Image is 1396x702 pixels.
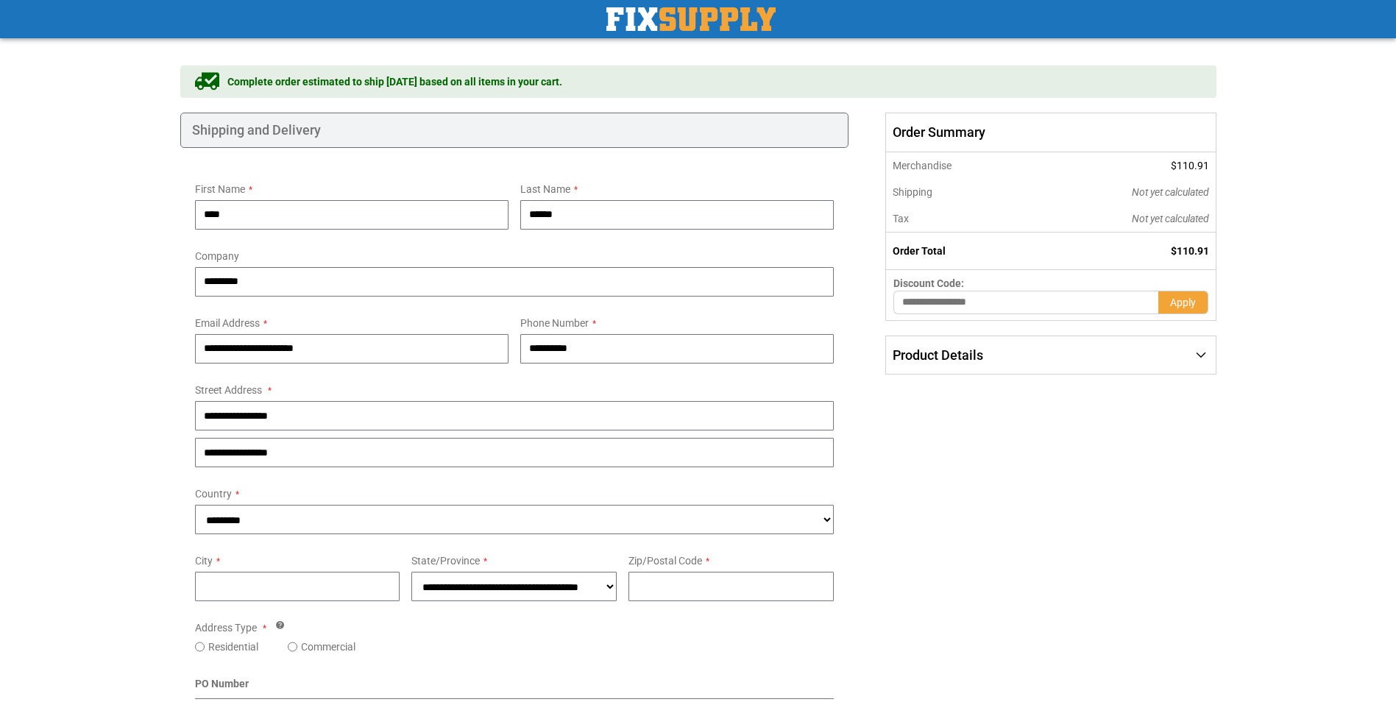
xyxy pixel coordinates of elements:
[195,676,835,699] div: PO Number
[1170,297,1196,308] span: Apply
[1132,213,1209,224] span: Not yet calculated
[606,7,776,31] img: Fix Industrial Supply
[893,277,964,289] span: Discount Code:
[195,622,257,634] span: Address Type
[195,317,260,329] span: Email Address
[195,555,213,567] span: City
[520,183,570,195] span: Last Name
[886,152,1032,179] th: Merchandise
[520,317,589,329] span: Phone Number
[893,347,983,363] span: Product Details
[195,384,262,396] span: Street Address
[628,555,702,567] span: Zip/Postal Code
[208,639,258,654] label: Residential
[195,488,232,500] span: Country
[1158,291,1208,314] button: Apply
[1171,245,1209,257] span: $110.91
[180,113,849,148] div: Shipping and Delivery
[301,639,355,654] label: Commercial
[893,186,932,198] span: Shipping
[606,7,776,31] a: store logo
[411,555,480,567] span: State/Province
[195,250,239,262] span: Company
[893,245,946,257] strong: Order Total
[885,113,1216,152] span: Order Summary
[1132,186,1209,198] span: Not yet calculated
[195,183,245,195] span: First Name
[227,74,562,89] span: Complete order estimated to ship [DATE] based on all items in your cart.
[1171,160,1209,171] span: $110.91
[886,205,1032,233] th: Tax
